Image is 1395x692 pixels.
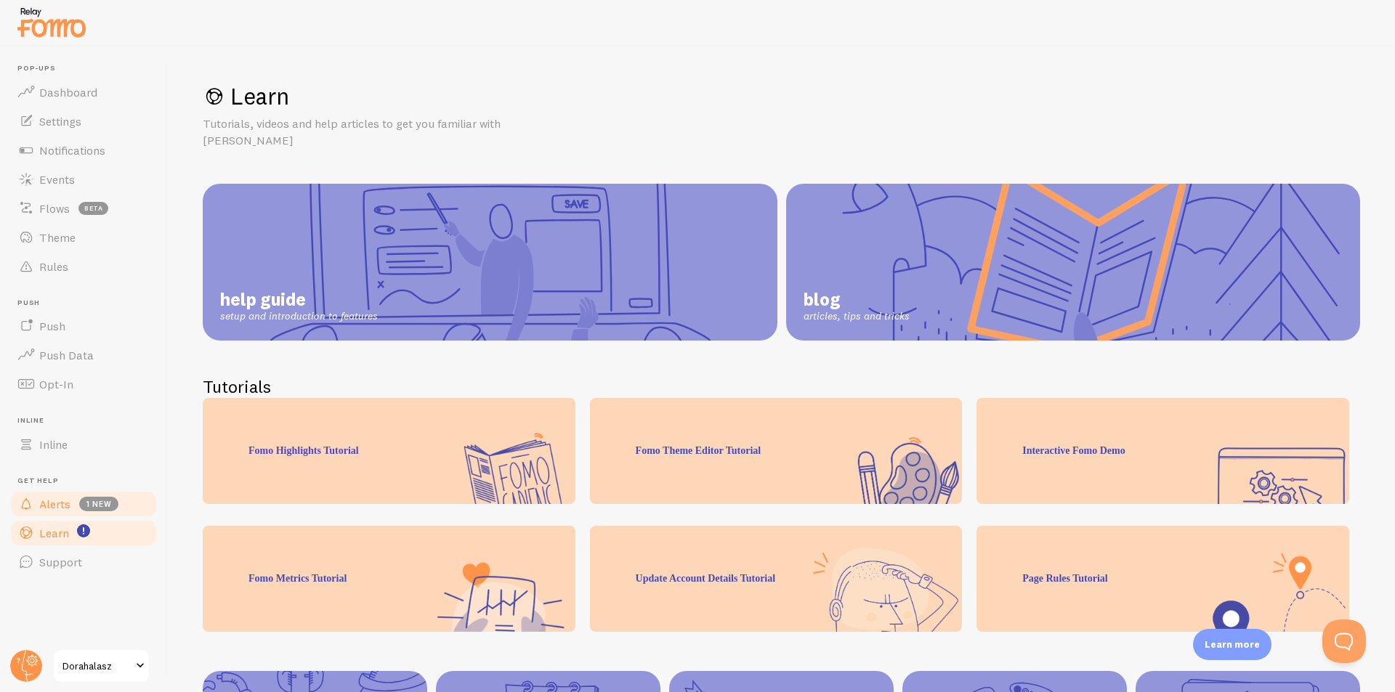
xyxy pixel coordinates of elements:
[9,252,158,281] a: Rules
[17,416,158,426] span: Inline
[9,430,158,459] a: Inline
[39,259,68,274] span: Rules
[17,298,158,308] span: Push
[203,81,1360,111] h1: Learn
[15,4,88,41] img: fomo-relay-logo-orange.svg
[79,497,118,511] span: 1 new
[976,526,1349,632] div: Page Rules Tutorial
[804,310,910,323] span: articles, tips and tricks
[39,319,65,333] span: Push
[39,201,70,216] span: Flows
[39,526,69,540] span: Learn
[78,202,108,215] span: beta
[786,184,1361,341] a: blog articles, tips and tricks
[220,288,378,310] span: help guide
[203,526,575,632] div: Fomo Metrics Tutorial
[590,526,963,632] div: Update Account Details Tutorial
[203,184,777,341] a: help guide setup and introduction to features
[203,375,1360,398] h2: Tutorials
[17,64,158,73] span: Pop-ups
[804,288,910,310] span: blog
[203,115,551,149] p: Tutorials, videos and help articles to get you familiar with [PERSON_NAME]
[9,194,158,223] a: Flows beta
[9,518,158,548] a: Learn
[9,489,158,518] a: Alerts 1 new
[9,136,158,165] a: Notifications
[9,223,158,252] a: Theme
[1205,638,1260,651] p: Learn more
[1322,619,1366,663] iframe: Help Scout Beacon - Open
[39,377,73,391] span: Opt-In
[52,648,150,683] a: Dorahalasz
[39,172,75,187] span: Events
[9,312,158,341] a: Push
[9,78,158,107] a: Dashboard
[9,165,158,194] a: Events
[39,348,94,362] span: Push Data
[220,310,378,323] span: setup and introduction to features
[976,398,1349,504] div: Interactive Fomo Demo
[9,548,158,577] a: Support
[17,476,158,486] span: Get Help
[39,85,97,99] span: Dashboard
[9,341,158,370] a: Push Data
[39,114,81,129] span: Settings
[39,143,105,158] span: Notifications
[9,107,158,136] a: Settings
[39,497,70,511] span: Alerts
[9,370,158,399] a: Opt-In
[1193,629,1271,660] div: Learn more
[39,555,82,569] span: Support
[39,230,76,245] span: Theme
[77,524,90,537] svg: <p>Watch New Feature Tutorials!</p>
[203,398,575,504] div: Fomo Highlights Tutorial
[39,437,68,452] span: Inline
[62,657,132,675] span: Dorahalasz
[590,398,963,504] div: Fomo Theme Editor Tutorial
